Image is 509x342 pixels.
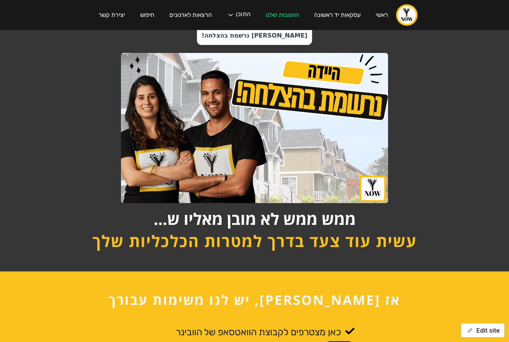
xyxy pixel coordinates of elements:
div: [PERSON_NAME] נרשמת בהצלחה! [202,31,308,40]
h1: ממש ממש לא מובן מאליו ש... [92,211,417,227]
a: home [396,4,418,26]
h1: עשית עוד צעד בדרך למטרות הכלכליות שלך [92,233,417,249]
a: ההטבות שלנו [258,5,307,26]
a: ראשי [368,5,396,26]
div: התוכן [236,11,251,19]
button: Edit site [461,323,504,337]
h1: אז [PERSON_NAME], יש לנו משימות עבורך [82,286,427,313]
p: כאן מצטרפים לקבוצת הוואטסאפ של הוובינר [176,327,341,337]
a: יצירת קשר [91,5,133,26]
a: הרצאות לארגונים [162,5,219,26]
a: חיפוש [133,5,162,26]
div: התוכן [219,4,258,26]
a: עסקאות יד ראשונה [307,5,368,26]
